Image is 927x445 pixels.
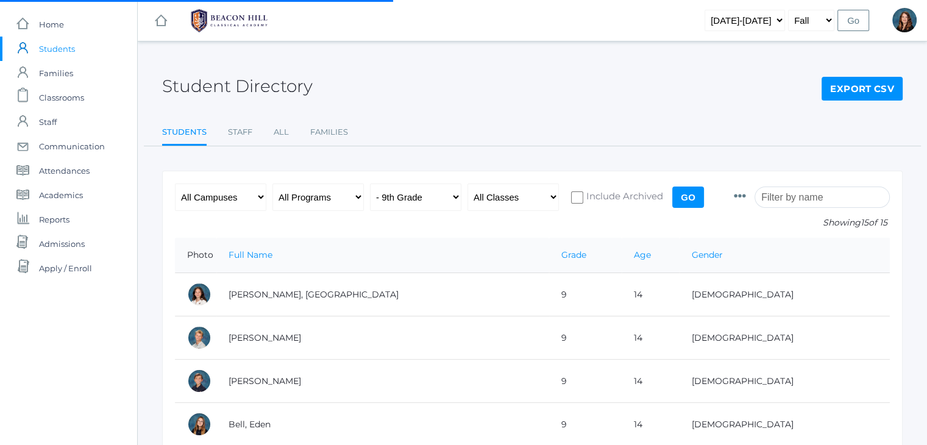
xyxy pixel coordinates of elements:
[39,12,64,37] span: Home
[822,77,903,101] a: Export CSV
[39,158,90,183] span: Attendances
[39,256,92,280] span: Apply / Enroll
[183,5,275,36] img: BHCALogos-05-308ed15e86a5a0abce9b8dd61676a3503ac9727e845dece92d48e8588c001991.png
[39,61,73,85] span: Families
[622,360,680,403] td: 14
[39,85,84,110] span: Classrooms
[549,273,622,316] td: 9
[216,273,549,316] td: [PERSON_NAME], [GEOGRAPHIC_DATA]
[187,326,211,350] div: Logan Albanese
[622,273,680,316] td: 14
[837,10,869,31] input: Go
[734,216,890,229] p: Showing of 15
[274,120,289,144] a: All
[39,134,105,158] span: Communication
[549,316,622,360] td: 9
[634,249,651,260] a: Age
[216,316,549,360] td: [PERSON_NAME]
[187,412,211,436] div: Eden Bell
[216,360,549,403] td: [PERSON_NAME]
[680,273,890,316] td: [DEMOGRAPHIC_DATA]
[692,249,723,260] a: Gender
[549,360,622,403] td: 9
[583,190,663,205] span: Include Archived
[162,77,313,96] h2: Student Directory
[571,191,583,204] input: Include Archived
[672,187,704,208] input: Go
[680,316,890,360] td: [DEMOGRAPHIC_DATA]
[187,282,211,307] div: Phoenix Abdulla
[39,110,57,134] span: Staff
[187,369,211,393] div: Matthew Barone
[310,120,348,144] a: Families
[229,249,272,260] a: Full Name
[228,120,252,144] a: Staff
[39,183,83,207] span: Academics
[892,8,917,32] div: Heather Mangimelli
[39,232,85,256] span: Admissions
[162,120,207,146] a: Students
[39,207,69,232] span: Reports
[622,316,680,360] td: 14
[680,360,890,403] td: [DEMOGRAPHIC_DATA]
[561,249,586,260] a: Grade
[861,217,868,228] span: 15
[755,187,890,208] input: Filter by name
[175,238,216,273] th: Photo
[39,37,75,61] span: Students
